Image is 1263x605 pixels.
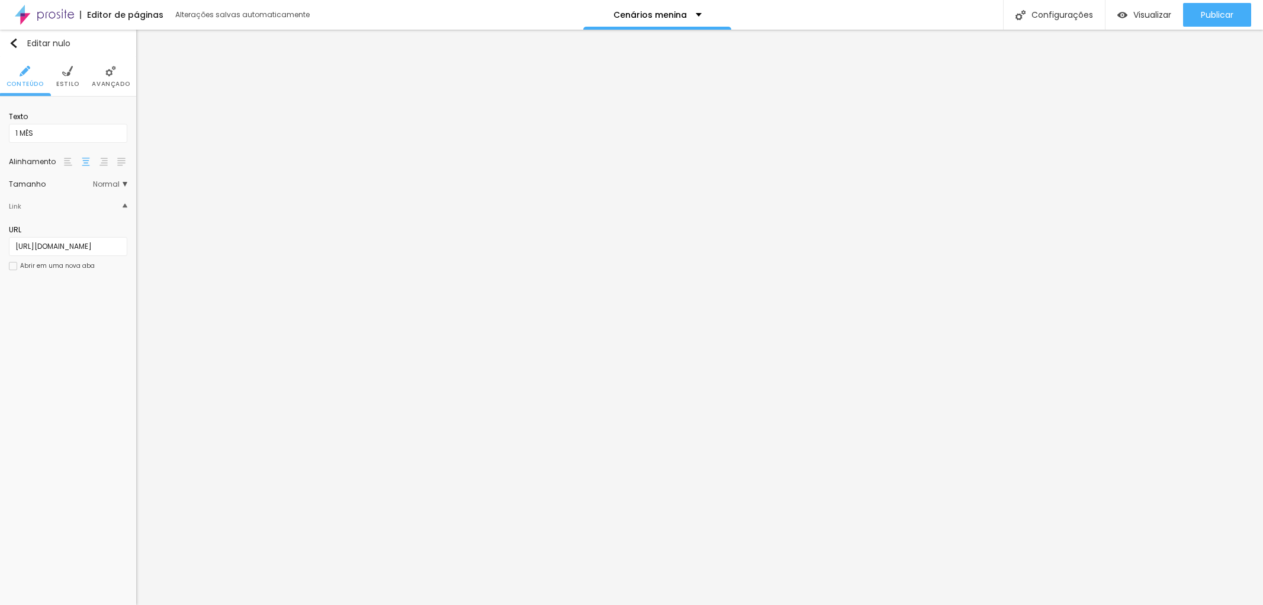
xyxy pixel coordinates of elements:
[175,9,310,20] font: Alterações salvas automaticamente
[1031,9,1093,21] font: Configurações
[136,30,1263,605] iframe: Editor
[1133,9,1171,21] font: Visualizar
[62,66,73,76] img: Ícone
[87,9,163,21] font: Editor de páginas
[9,39,18,48] img: Ícone
[9,111,28,121] font: Texto
[105,66,116,76] img: Ícone
[9,156,56,167] font: Alinhamento
[7,79,44,88] font: Conteúdo
[9,225,21,235] font: URL
[1183,3,1251,27] button: Publicar
[20,66,30,76] img: Ícone
[56,79,79,88] font: Estilo
[123,203,127,208] img: Ícone
[27,37,70,49] font: Editar nulo
[9,179,46,189] font: Tamanho
[1201,9,1233,21] font: Publicar
[93,179,120,189] font: Normal
[82,158,90,166] img: paragraph-center-align.svg
[613,9,687,21] font: Cenários menina
[9,194,127,219] div: ÍconeLink
[64,158,72,166] img: paragraph-left-align.svg
[9,201,21,211] font: Link
[117,158,126,166] img: paragraph-justified-align.svg
[20,261,95,270] font: Abrir em uma nova aba
[1015,10,1026,20] img: Ícone
[1105,3,1183,27] button: Visualizar
[1117,10,1127,20] img: view-1.svg
[92,79,130,88] font: Avançado
[99,158,108,166] img: paragraph-right-align.svg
